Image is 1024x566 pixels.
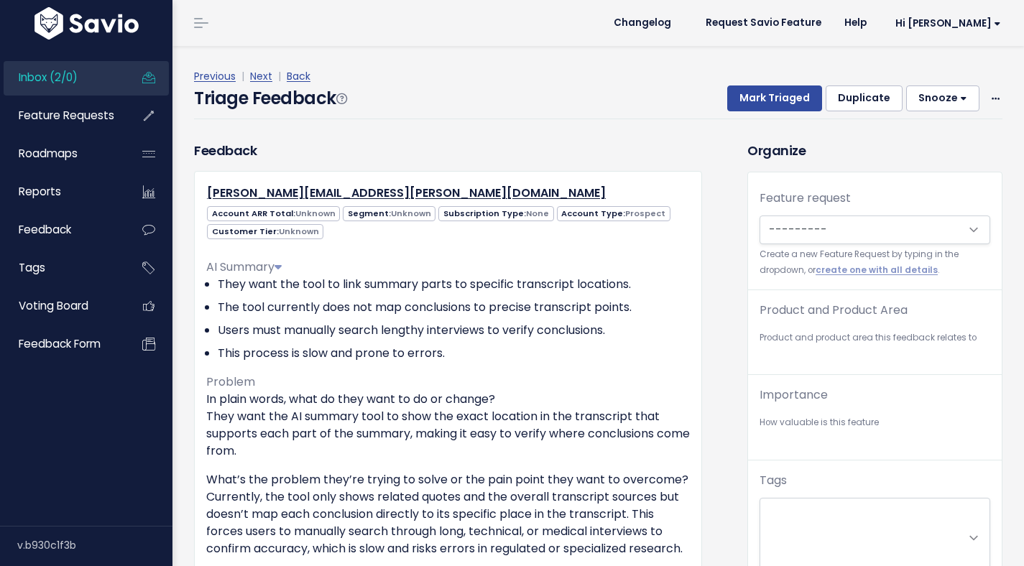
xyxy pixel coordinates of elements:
[194,141,257,160] h3: Feedback
[816,264,938,276] a: create one with all details
[747,141,1002,160] h3: Organize
[4,251,119,284] a: Tags
[19,260,45,275] span: Tags
[760,330,990,345] small: Product and product area this feedback relates to
[279,226,319,237] span: Unknown
[218,322,690,339] li: Users must manually search lengthy interviews to verify conclusions.
[391,208,431,219] span: Unknown
[295,208,336,219] span: Unknown
[19,184,61,199] span: Reports
[4,328,119,361] a: Feedback form
[206,259,282,275] span: AI Summary
[694,12,833,34] a: Request Savio Feature
[4,61,119,94] a: Inbox (2/0)
[206,471,690,557] p: What’s the problem they’re trying to solve or the pain point they want to overcome? Currently, th...
[218,276,690,293] li: They want the tool to link summary parts to specific transcript locations.
[906,85,979,111] button: Snooze
[194,85,346,111] h4: Triage Feedback
[760,247,990,278] small: Create a new Feature Request by typing in the dropdown, or .
[194,69,236,83] a: Previous
[19,222,71,237] span: Feedback
[19,146,78,161] span: Roadmaps
[19,108,114,123] span: Feature Requests
[526,208,549,219] span: None
[760,190,851,207] label: Feature request
[4,213,119,246] a: Feedback
[895,18,1001,29] span: Hi [PERSON_NAME]
[760,386,828,404] label: Importance
[207,224,323,239] span: Customer Tier:
[19,70,78,85] span: Inbox (2/0)
[343,206,435,221] span: Segment:
[625,208,665,219] span: Prospect
[19,336,101,351] span: Feedback form
[250,69,272,83] a: Next
[207,206,340,221] span: Account ARR Total:
[557,206,670,221] span: Account Type:
[760,472,787,489] label: Tags
[207,185,606,201] a: [PERSON_NAME][EMAIL_ADDRESS][PERSON_NAME][DOMAIN_NAME]
[760,415,990,430] small: How valuable is this feature
[4,99,119,132] a: Feature Requests
[438,206,553,221] span: Subscription Type:
[287,69,310,83] a: Back
[275,69,284,83] span: |
[833,12,878,34] a: Help
[760,302,908,319] label: Product and Product Area
[4,175,119,208] a: Reports
[19,298,88,313] span: Voting Board
[727,85,822,111] button: Mark Triaged
[239,69,247,83] span: |
[17,526,172,564] div: v.b930c1f3b
[218,299,690,316] li: The tool currently does not map conclusions to precise transcript points.
[218,345,690,362] li: This process is slow and prone to errors.
[826,85,903,111] button: Duplicate
[878,12,1013,34] a: Hi [PERSON_NAME]
[4,289,119,323] a: Voting Board
[614,18,671,28] span: Changelog
[31,7,142,40] img: logo-white.9d6f32f41409.svg
[4,137,119,170] a: Roadmaps
[206,374,255,390] span: Problem
[206,391,690,460] p: In plain words, what do they want to do or change? They want the AI summary tool to show the exac...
